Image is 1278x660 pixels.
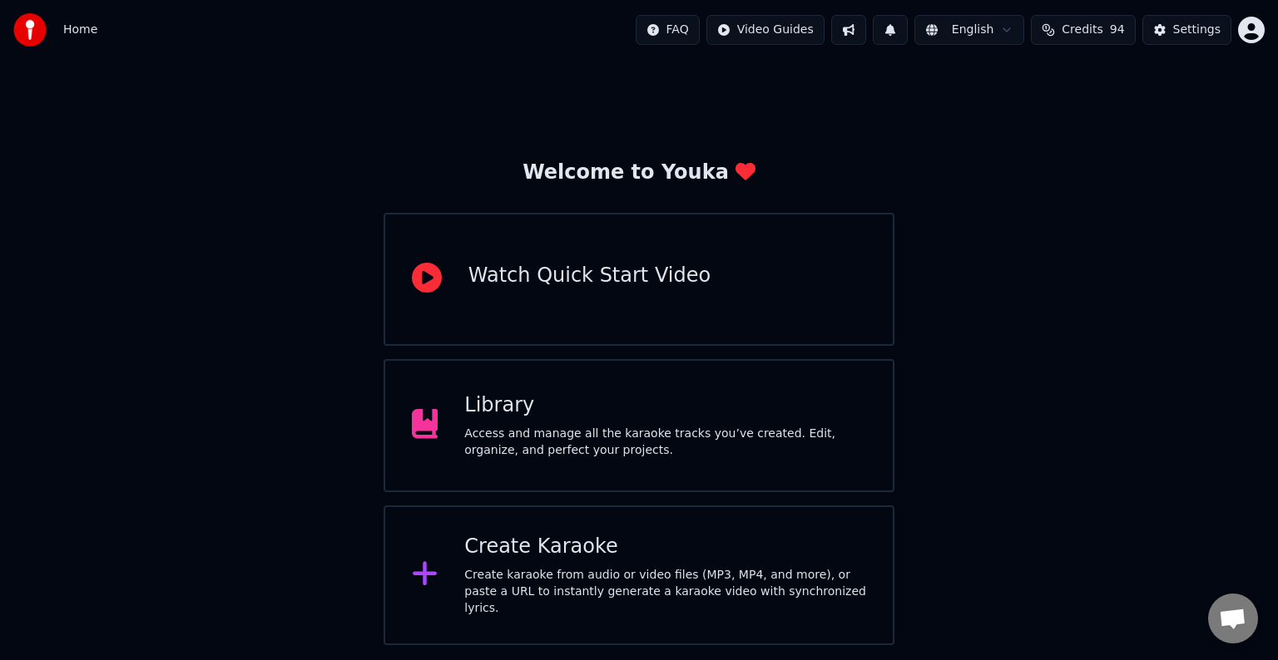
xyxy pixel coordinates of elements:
[1142,15,1231,45] button: Settings
[636,15,700,45] button: FAQ
[464,392,866,419] div: Library
[1062,22,1102,38] span: Credits
[706,15,825,45] button: Video Guides
[468,263,711,289] div: Watch Quick Start Video
[13,13,47,47] img: youka
[1173,22,1221,38] div: Settings
[523,160,755,186] div: Welcome to Youka
[63,22,97,38] nav: breadcrumb
[464,534,866,560] div: Create Karaoke
[464,426,866,459] div: Access and manage all the karaoke tracks you’ve created. Edit, organize, and perfect your projects.
[464,567,866,617] div: Create karaoke from audio or video files (MP3, MP4, and more), or paste a URL to instantly genera...
[1208,594,1258,643] div: Open chat
[63,22,97,38] span: Home
[1110,22,1125,38] span: 94
[1031,15,1135,45] button: Credits94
